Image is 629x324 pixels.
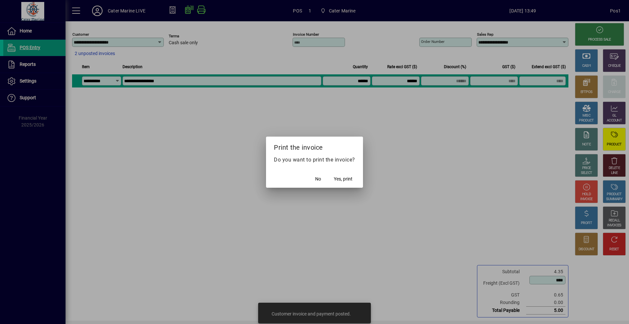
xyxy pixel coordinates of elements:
[274,156,355,164] p: Do you want to print the invoice?
[308,173,329,185] button: No
[331,173,355,185] button: Yes, print
[266,137,363,156] h2: Print the invoice
[334,176,353,182] span: Yes, print
[315,176,321,182] span: No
